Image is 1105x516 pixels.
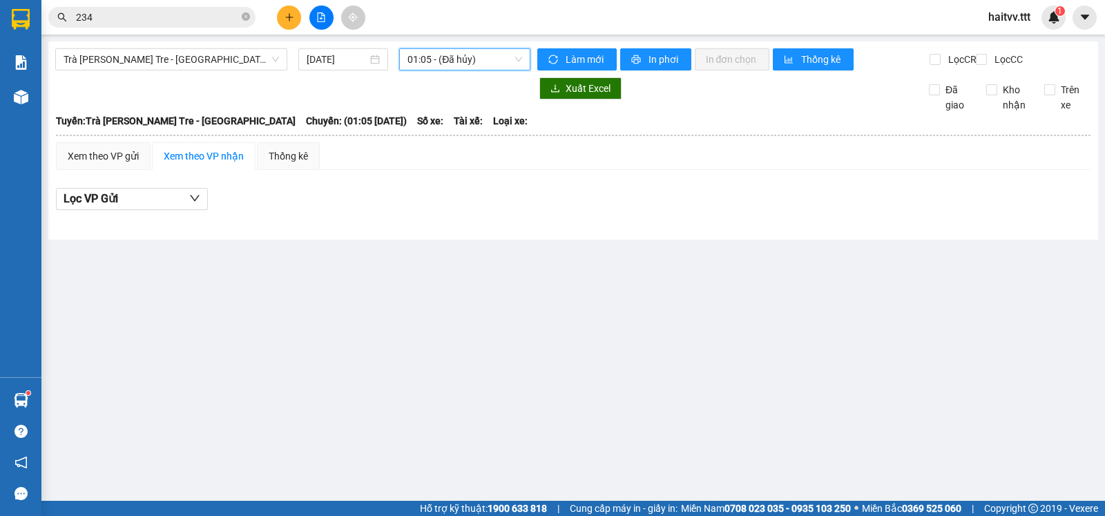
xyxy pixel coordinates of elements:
[570,501,678,516] span: Cung cấp máy in - giấy in:
[14,90,28,104] img: warehouse-icon
[620,48,691,70] button: printerIn phơi
[1073,6,1097,30] button: caret-down
[269,149,308,164] div: Thống kê
[724,503,851,514] strong: 0708 023 035 - 0935 103 250
[15,487,28,500] span: message
[420,501,547,516] span: Hỗ trợ kỹ thuật:
[548,55,560,66] span: sync
[76,10,239,25] input: Tìm tên, số ĐT hoặc mã đơn
[631,55,643,66] span: printer
[566,52,606,67] span: Làm mới
[997,82,1033,113] span: Kho nhận
[14,55,28,70] img: solution-icon
[854,506,858,511] span: ⚪️
[1057,6,1062,16] span: 1
[695,48,770,70] button: In đơn chọn
[1028,504,1038,513] span: copyright
[648,52,680,67] span: In phơi
[189,193,200,204] span: down
[64,49,279,70] span: Trà Vinh - Bến Tre - Sài Gòn
[307,52,368,67] input: 13/09/2025
[309,6,334,30] button: file-add
[539,77,622,99] button: downloadXuất Excel
[1055,6,1065,16] sup: 1
[57,12,67,22] span: search
[15,456,28,469] span: notification
[407,49,521,70] span: 01:05 - (Đã hủy)
[862,501,961,516] span: Miền Bắc
[12,9,30,30] img: logo-vxr
[493,113,528,128] span: Loại xe:
[64,190,118,207] span: Lọc VP Gửi
[1079,11,1091,23] span: caret-down
[801,52,843,67] span: Thống kê
[681,501,851,516] span: Miền Nam
[285,12,294,22] span: plus
[972,501,974,516] span: |
[341,6,365,30] button: aim
[56,115,296,126] b: Tuyến: Trà [PERSON_NAME] Tre - [GEOGRAPHIC_DATA]
[773,48,854,70] button: bar-chartThống kê
[454,113,483,128] span: Tài xế:
[784,55,796,66] span: bar-chart
[68,149,139,164] div: Xem theo VP gửi
[242,11,250,24] span: close-circle
[1048,11,1060,23] img: icon-new-feature
[1055,82,1091,113] span: Trên xe
[940,82,976,113] span: Đã giao
[417,113,443,128] span: Số xe:
[902,503,961,514] strong: 0369 525 060
[557,501,559,516] span: |
[242,12,250,21] span: close-circle
[306,113,407,128] span: Chuyến: (01:05 [DATE])
[488,503,547,514] strong: 1900 633 818
[14,393,28,408] img: warehouse-icon
[277,6,301,30] button: plus
[164,149,244,164] div: Xem theo VP nhận
[15,425,28,438] span: question-circle
[537,48,617,70] button: syncLàm mới
[348,12,358,22] span: aim
[56,188,208,210] button: Lọc VP Gửi
[26,391,30,395] sup: 1
[989,52,1025,67] span: Lọc CC
[977,8,1041,26] span: haitvv.ttt
[943,52,979,67] span: Lọc CR
[316,12,326,22] span: file-add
